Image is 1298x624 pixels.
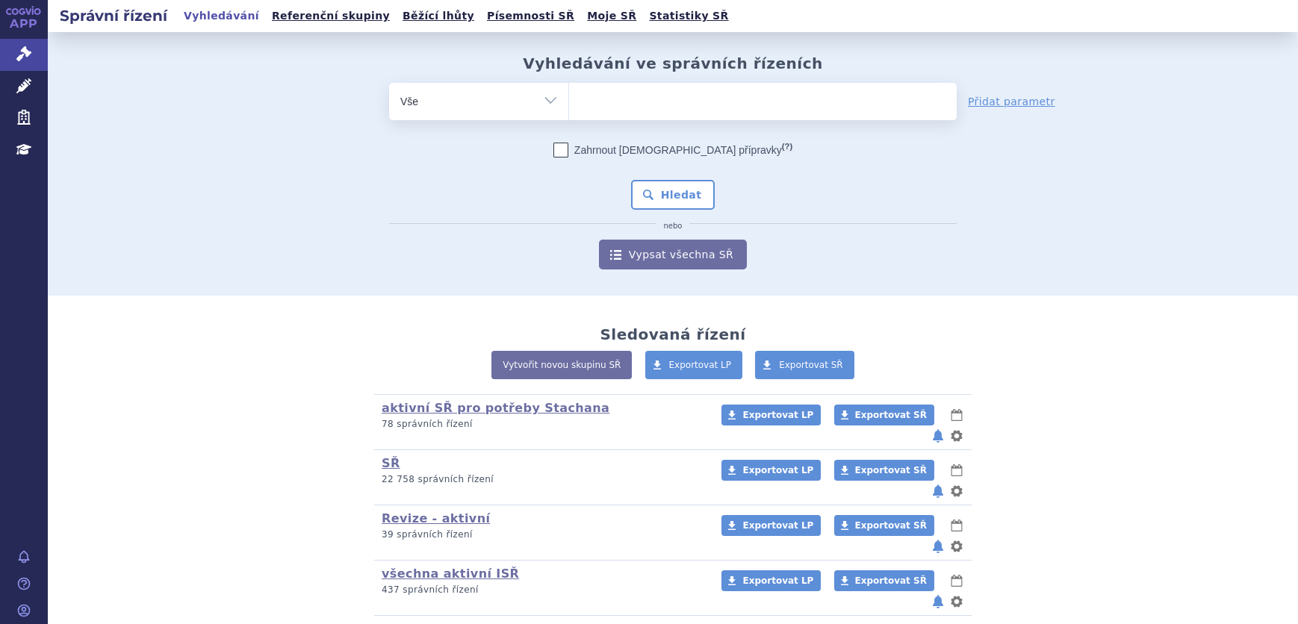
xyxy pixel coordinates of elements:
[382,456,400,470] a: SŘ
[553,143,792,157] label: Zahrnout [DEMOGRAPHIC_DATA] přípravky
[179,6,264,26] a: Vyhledávání
[583,6,641,26] a: Moje SŘ
[382,528,702,541] p: 39 správních řízení
[721,570,821,591] a: Exportovat LP
[721,460,821,481] a: Exportovat LP
[656,222,690,231] i: nebo
[834,515,934,536] a: Exportovat SŘ
[631,180,715,210] button: Hledat
[267,6,394,26] a: Referenční skupiny
[834,570,934,591] a: Exportovat SŘ
[968,94,1055,109] a: Přidat parametr
[382,401,609,415] a: aktivní SŘ pro potřeby Stachana
[482,6,579,26] a: Písemnosti SŘ
[742,465,813,475] span: Exportovat LP
[721,405,821,425] a: Exportovat LP
[382,511,490,525] a: Revize - aktivní
[779,360,843,370] span: Exportovat SŘ
[949,482,964,500] button: nastavení
[834,405,934,425] a: Exportovat SŘ
[855,410,927,420] span: Exportovat SŘ
[931,427,945,445] button: notifikace
[855,465,927,475] span: Exportovat SŘ
[721,515,821,536] a: Exportovat LP
[382,473,702,486] p: 22 758 správních řízení
[398,6,479,26] a: Běžící lhůty
[645,6,733,26] a: Statistiky SŘ
[491,351,632,379] a: Vytvořit novou skupinu SŘ
[382,584,702,596] p: 437 správních řízení
[599,240,747,269] a: Vypsat všechna SŘ
[949,406,964,424] button: lhůty
[949,572,964,590] button: lhůty
[782,142,792,152] abbr: (?)
[755,351,854,379] a: Exportovat SŘ
[931,537,945,555] button: notifikace
[742,520,813,531] span: Exportovat LP
[834,460,934,481] a: Exportovat SŘ
[949,537,964,555] button: nastavení
[949,517,964,534] button: lhůty
[855,575,927,586] span: Exportovat SŘ
[949,461,964,479] button: lhůty
[523,54,823,72] h2: Vyhledávání ve správních řízeních
[855,520,927,531] span: Exportovat SŘ
[645,351,743,379] a: Exportovat LP
[931,593,945,611] button: notifikace
[48,5,179,26] h2: Správní řízení
[931,482,945,500] button: notifikace
[669,360,732,370] span: Exportovat LP
[382,567,519,581] a: všechna aktivní ISŘ
[742,410,813,420] span: Exportovat LP
[382,418,702,431] p: 78 správních řízení
[600,325,745,343] h2: Sledovaná řízení
[949,593,964,611] button: nastavení
[949,427,964,445] button: nastavení
[742,575,813,586] span: Exportovat LP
